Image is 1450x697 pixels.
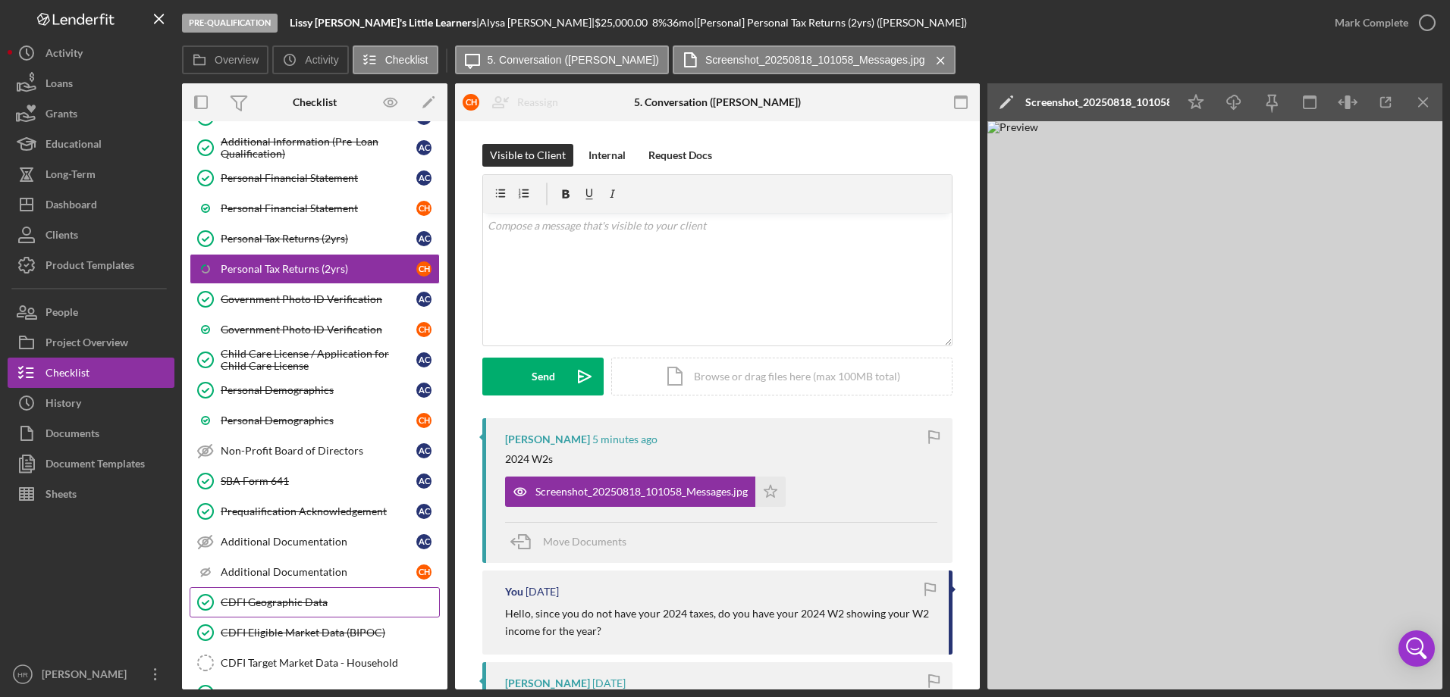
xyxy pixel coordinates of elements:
time: 2025-08-06 16:35 [526,586,559,598]
a: Project Overview [8,327,174,358]
a: Sheets [8,479,174,509]
button: Move Documents [505,523,642,561]
div: Activity [46,38,83,72]
span: Move Documents [543,535,626,548]
div: Sheets [46,479,77,513]
div: Checklist [293,96,337,108]
div: CDFI Geographic Data [221,596,439,608]
div: CDFI Eligible Market Data (BIPOC) [221,627,439,639]
a: Personal Tax Returns (2yrs)CH [190,254,440,284]
div: C H [463,94,479,111]
button: Request Docs [641,144,720,167]
button: Product Templates [8,250,174,280]
div: A C [416,443,432,458]
div: A C [416,140,432,155]
a: Child Care License / Application for Child Care LicenseAC [190,345,440,375]
div: C H [416,322,432,337]
div: Personal Financial Statement [221,202,416,214]
button: Grants [8,98,174,129]
button: Send [482,358,604,395]
button: Activity [8,38,174,68]
button: History [8,388,174,418]
div: Personal Demographics [221,384,416,396]
a: Personal Tax Returns (2yrs)AC [190,223,440,254]
div: People [46,297,78,331]
div: History [46,388,81,422]
div: Child Care License / Application for Child Care License [221,348,416,372]
div: C H [416,261,432,277]
a: SBA Form 641AC [190,466,440,496]
button: Screenshot_20250818_101058_Messages.jpg [673,45,956,74]
div: Government Photo ID Verification [221,323,416,336]
button: Loans [8,68,174,98]
div: Documents [46,418,99,452]
a: Additional DocumentationCH [190,557,440,587]
div: Grants [46,98,77,133]
a: Personal Financial StatementCH [190,193,440,223]
div: Internal [588,144,626,167]
a: Government Photo ID VerificationCH [190,314,440,345]
div: A C [416,474,432,489]
label: Checklist [385,54,428,66]
button: Document Templates [8,449,174,479]
div: Reassign [517,87,558,117]
div: Mark Complete [1335,8,1408,38]
div: Product Templates [46,250,134,284]
a: Long-Term [8,159,174,189]
div: A C [416,352,432,367]
div: C H [416,201,432,216]
div: Project Overview [46,327,128,361]
button: Screenshot_20250818_101058_Messages.jpg [505,477,786,507]
div: $25,000.00 [595,17,652,29]
button: Documents [8,418,174,449]
label: Screenshot_20250818_101058_Messages.jpg [705,54,925,66]
a: Prequalification AcknowledgementAC [190,496,440,527]
div: | [Personal] Personal Tax Returns (2yrs) ([PERSON_NAME]) [694,17,967,29]
div: Additional Documentation [221,566,416,578]
button: CHReassign [455,87,573,117]
div: Screenshot_20250818_101058_Messages.jpg [535,486,748,498]
a: Additional Information (Pre-Loan Qualification)AC [190,133,440,163]
label: Activity [305,54,338,66]
label: Overview [215,54,259,66]
label: 5. Conversation ([PERSON_NAME]) [488,54,659,66]
button: Checklist [353,45,438,74]
a: CDFI Geographic Data [190,587,440,617]
div: Educational [46,129,102,163]
div: Non-Profit Board of Directors [221,445,416,457]
div: Visible to Client [490,144,566,167]
div: A C [416,383,432,398]
div: 8 % [652,17,667,29]
div: Document Templates [46,449,145,483]
text: HR [17,670,28,679]
div: 2024 W2s [505,453,553,465]
div: A C [416,504,432,519]
b: Lissy [PERSON_NAME]'s Little Learners [290,16,476,29]
button: Educational [8,129,174,159]
div: [PERSON_NAME] [505,677,590,689]
button: HR[PERSON_NAME] [8,659,174,689]
a: Personal DemographicsCH [190,405,440,436]
div: Dashboard [46,189,97,223]
div: CDFI Target Market Data - Household [221,657,439,669]
button: Clients [8,220,174,250]
div: Prequalification Acknowledgement [221,505,416,517]
div: Government Photo ID Verification [221,293,416,305]
div: Additional Information (Pre-Loan Qualification) [221,136,416,160]
a: Non-Profit Board of DirectorsAC [190,436,440,466]
button: People [8,297,174,327]
div: Send [532,358,555,395]
div: Personal Tax Returns (2yrs) [221,263,416,275]
div: A C [416,534,432,549]
div: C H [416,564,432,580]
button: Checklist [8,358,174,388]
div: You [505,586,523,598]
